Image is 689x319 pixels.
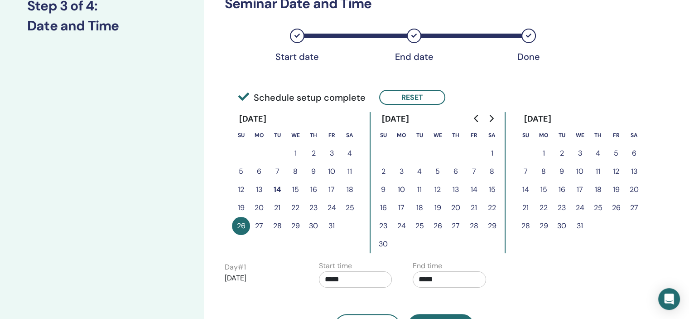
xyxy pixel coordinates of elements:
div: [DATE] [516,112,559,126]
button: 1 [286,144,304,162]
th: Thursday [304,126,323,144]
button: 31 [323,217,341,235]
button: 5 [429,162,447,181]
button: 22 [483,199,501,217]
button: 19 [429,199,447,217]
th: Wednesday [429,126,447,144]
button: 13 [250,181,268,199]
button: 20 [447,199,465,217]
button: 2 [304,144,323,162]
button: 17 [571,181,589,199]
button: 18 [410,199,429,217]
th: Saturday [625,126,643,144]
th: Saturday [483,126,501,144]
button: 23 [304,199,323,217]
button: 3 [571,144,589,162]
th: Tuesday [410,126,429,144]
div: Start date [275,51,320,62]
th: Sunday [374,126,392,144]
button: 12 [607,162,625,181]
button: 21 [516,199,535,217]
button: 8 [535,162,553,181]
button: 17 [392,199,410,217]
button: 3 [392,162,410,181]
button: 14 [268,181,286,199]
button: 26 [607,199,625,217]
button: 21 [268,199,286,217]
button: 4 [410,162,429,181]
th: Monday [392,126,410,144]
button: 5 [232,162,250,181]
h3: Date and Time [27,18,177,34]
button: 17 [323,181,341,199]
span: Schedule setup complete [238,91,366,104]
button: 7 [268,162,286,181]
button: 20 [250,199,268,217]
button: 22 [286,199,304,217]
button: 26 [232,217,250,235]
button: 25 [410,217,429,235]
button: 1 [535,144,553,162]
button: 21 [465,199,483,217]
button: 10 [323,162,341,181]
button: 12 [232,181,250,199]
button: 15 [286,181,304,199]
button: 19 [232,199,250,217]
th: Saturday [341,126,359,144]
button: 27 [447,217,465,235]
button: 14 [516,181,535,199]
th: Sunday [516,126,535,144]
button: 22 [535,199,553,217]
div: Open Intercom Messenger [658,288,680,310]
button: 11 [410,181,429,199]
th: Sunday [232,126,250,144]
label: End time [413,260,442,271]
button: 7 [516,162,535,181]
th: Wednesday [571,126,589,144]
th: Tuesday [553,126,571,144]
button: 10 [392,181,410,199]
button: 24 [323,199,341,217]
th: Monday [250,126,268,144]
th: Thursday [589,126,607,144]
button: 7 [465,162,483,181]
button: 28 [516,217,535,235]
button: 18 [589,181,607,199]
button: 1 [483,144,501,162]
button: 9 [374,181,392,199]
div: Done [506,51,551,62]
button: 4 [341,144,359,162]
div: [DATE] [374,112,416,126]
button: 16 [374,199,392,217]
button: 18 [341,181,359,199]
button: 14 [465,181,483,199]
button: 11 [341,162,359,181]
button: 10 [571,162,589,181]
button: 12 [429,181,447,199]
button: 13 [625,162,643,181]
button: Go to previous month [469,109,484,128]
button: 29 [535,217,553,235]
th: Friday [465,126,483,144]
button: 30 [304,217,323,235]
button: 28 [465,217,483,235]
button: 20 [625,181,643,199]
button: 13 [447,181,465,199]
button: 23 [374,217,392,235]
button: 6 [447,162,465,181]
button: 9 [553,162,571,181]
button: 25 [341,199,359,217]
button: 23 [553,199,571,217]
th: Tuesday [268,126,286,144]
p: [DATE] [225,273,298,284]
button: 30 [374,235,392,253]
button: 5 [607,144,625,162]
button: 16 [553,181,571,199]
label: Day # 1 [225,262,246,273]
button: 11 [589,162,607,181]
button: 19 [607,181,625,199]
button: 26 [429,217,447,235]
button: 30 [553,217,571,235]
button: 3 [323,144,341,162]
button: 2 [374,162,392,181]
